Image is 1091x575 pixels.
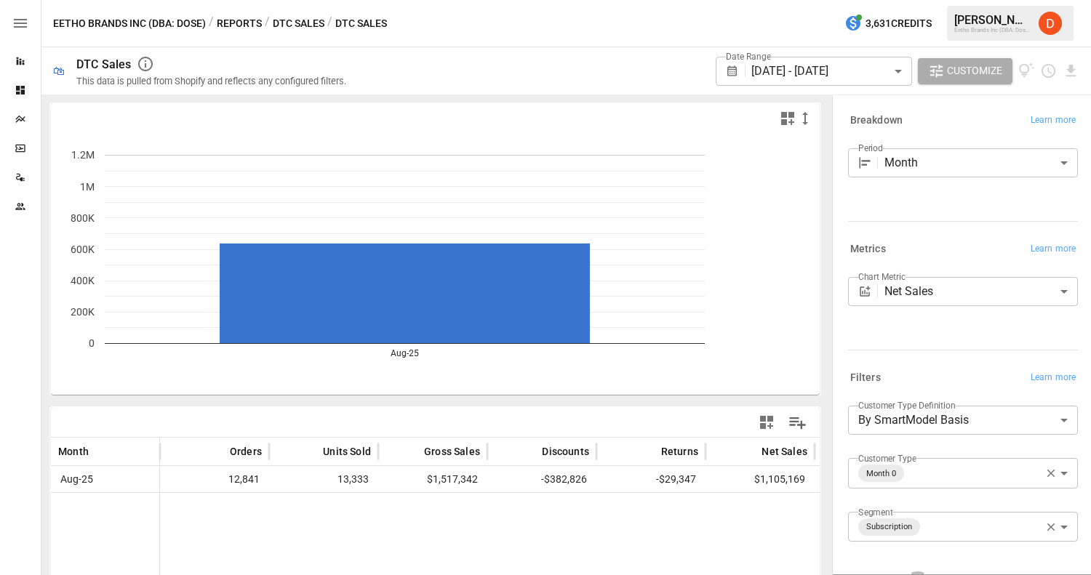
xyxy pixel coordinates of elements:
label: Customer Type Definition [858,399,956,411]
label: Date Range [726,50,771,63]
button: Eetho Brands Inc (DBA: Dose) [53,15,206,33]
button: Daley Meistrell [1030,3,1071,44]
span: Discounts [542,444,589,459]
span: 12,841 [226,467,262,492]
span: Net Sales [762,444,807,459]
button: Sort [520,441,540,462]
button: 3,631Credits [839,10,938,37]
button: Sort [301,441,321,462]
button: Download report [1063,63,1079,79]
button: Customize [918,58,1012,84]
button: Sort [90,441,111,462]
text: 600K [71,244,95,255]
button: DTC Sales [273,15,324,33]
text: 1.2M [71,149,95,161]
label: Customer Type [858,452,916,465]
div: / [209,15,214,33]
label: Segment [858,506,892,518]
span: Returns [661,444,698,459]
text: Aug-25 [391,348,419,358]
h6: Breakdown [850,113,903,129]
h6: Metrics [850,241,886,257]
span: 13,333 [335,467,371,492]
span: 3,631 Credits [866,15,932,33]
div: This data is pulled from Shopify and reflects any configured filters. [76,76,346,87]
button: Sort [639,441,660,462]
text: 0 [89,337,95,349]
div: [PERSON_NAME] [954,13,1030,27]
button: View documentation [1018,58,1035,84]
svg: A chart. [51,133,820,395]
text: 1M [80,181,95,193]
text: 800K [71,212,95,224]
div: 🛍 [53,64,65,78]
div: / [327,15,332,33]
div: DTC Sales [76,57,131,71]
span: -$382,826 [539,467,589,492]
span: $1,517,342 [425,467,480,492]
span: Aug-25 [58,467,95,492]
span: Customize [947,62,1002,80]
span: Learn more [1031,242,1076,257]
span: Units Sold [323,444,371,459]
label: Period [858,142,883,154]
button: Sort [740,441,760,462]
text: 400K [71,275,95,286]
span: Learn more [1031,113,1076,128]
h6: Filters [850,370,881,386]
label: Chart Metric [858,270,906,283]
img: Daley Meistrell [1039,12,1062,35]
span: Gross Sales [424,444,480,459]
button: Reports [217,15,262,33]
button: Sort [208,441,228,462]
div: By SmartModel Basis [848,406,1078,435]
span: Learn more [1031,371,1076,385]
div: Month [884,148,1078,177]
button: Manage Columns [781,406,814,439]
div: / [265,15,270,33]
text: 200K [71,306,95,318]
span: -$29,347 [654,467,698,492]
button: Schedule report [1040,63,1057,79]
span: $1,105,169 [752,467,807,492]
span: Subscription [860,518,918,535]
div: Net Sales [884,277,1078,306]
span: Month 0 [860,465,902,482]
span: Month [58,444,89,459]
button: Sort [402,441,423,462]
span: Orders [230,444,262,459]
div: [DATE] - [DATE] [751,57,911,86]
div: Eetho Brands Inc (DBA: Dose) [954,27,1030,33]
